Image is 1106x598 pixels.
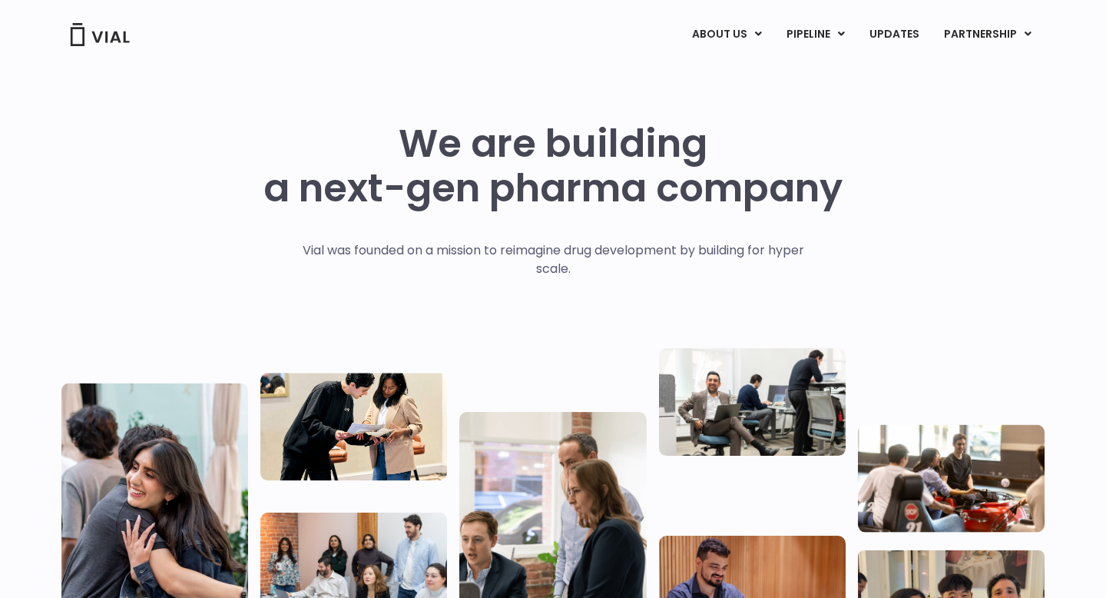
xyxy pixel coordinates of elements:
img: Vial Logo [69,23,131,46]
img: Two people looking at a paper talking. [260,373,447,480]
a: UPDATES [857,22,931,48]
img: Group of people playing whirlyball [858,424,1045,532]
h1: We are building a next-gen pharma company [263,121,843,211]
a: ABOUT USMenu Toggle [680,22,773,48]
a: PIPELINEMenu Toggle [774,22,856,48]
img: Three people working in an office [659,348,846,456]
p: Vial was founded on a mission to reimagine drug development by building for hyper scale. [286,241,820,278]
a: PARTNERSHIPMenu Toggle [932,22,1044,48]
